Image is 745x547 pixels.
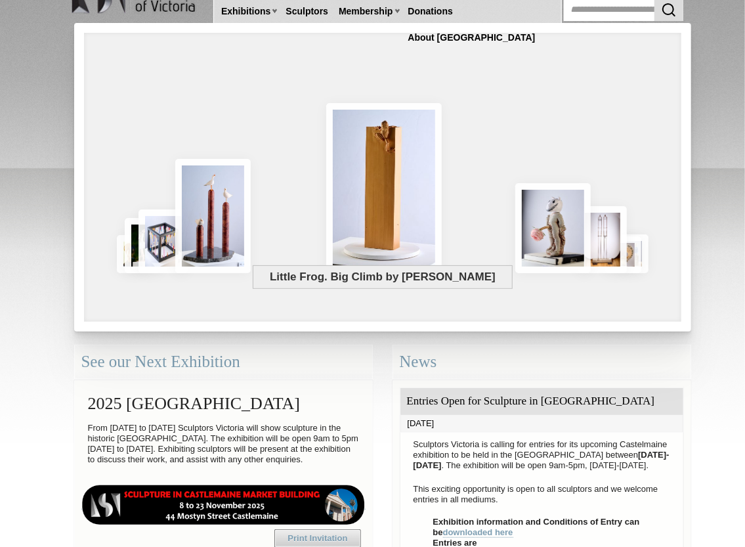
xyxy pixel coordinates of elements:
div: News [393,345,691,380]
p: Sculptors Victoria is calling for entries for its upcoming Castelmaine exhibition to be held in t... [407,436,677,474]
img: Rising Tides [175,159,251,273]
img: Search [661,2,677,18]
div: Entries Open for Sculpture in [GEOGRAPHIC_DATA] [400,388,683,415]
img: castlemaine-ldrbd25v2.png [81,485,366,525]
div: See our Next Exhibition [74,345,373,380]
h2: 2025 [GEOGRAPHIC_DATA] [81,387,366,420]
strong: Exhibition information and Conditions of Entry can be [433,517,640,538]
p: From [DATE] to [DATE] Sculptors Victoria will show sculpture in the historic [GEOGRAPHIC_DATA]. T... [81,420,366,468]
a: About [GEOGRAPHIC_DATA] [403,26,541,50]
a: downloaded here [443,527,513,538]
div: [DATE] [400,415,683,432]
p: This exciting opportunity is open to all sculptors and we welcome entries in all mediums. [407,481,677,508]
span: Little Frog. Big Climb by [PERSON_NAME] [253,265,513,289]
img: Little Frog. Big Climb [326,103,442,273]
img: Swingers [578,206,627,273]
strong: [DATE]-[DATE] [414,450,670,470]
